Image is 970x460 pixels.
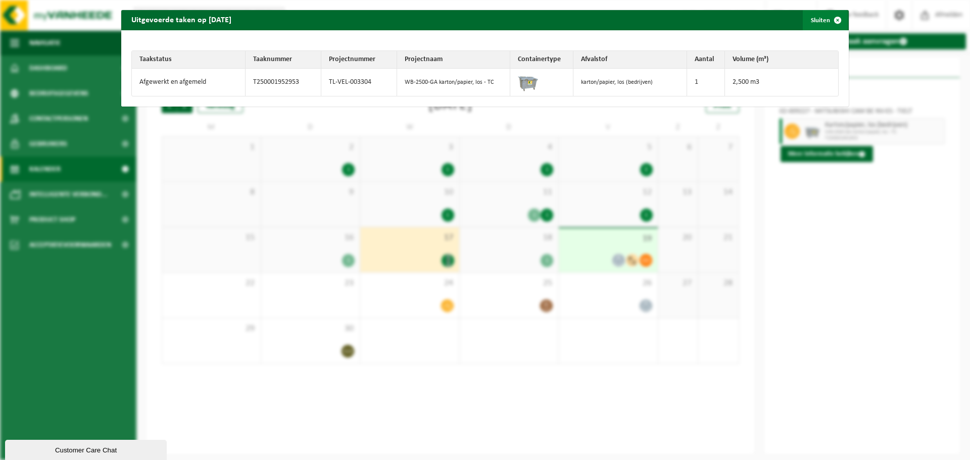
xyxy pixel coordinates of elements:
[246,69,321,96] td: T250001952953
[397,69,511,96] td: WB-2500-GA karton/papier, los - TC
[121,10,241,29] h2: Uitgevoerde taken op [DATE]
[518,71,538,91] img: WB-2500-GAL-GY-01
[725,69,839,96] td: 2,500 m3
[397,51,511,69] th: Projectnaam
[132,51,246,69] th: Taakstatus
[246,51,321,69] th: Taaknummer
[573,51,687,69] th: Afvalstof
[687,69,725,96] td: 1
[725,51,839,69] th: Volume (m³)
[573,69,687,96] td: karton/papier, los (bedrijven)
[510,51,573,69] th: Containertype
[5,438,169,460] iframe: chat widget
[321,51,397,69] th: Projectnummer
[687,51,725,69] th: Aantal
[132,69,246,96] td: Afgewerkt en afgemeld
[803,10,848,30] button: Sluiten
[321,69,397,96] td: TL-VEL-003304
